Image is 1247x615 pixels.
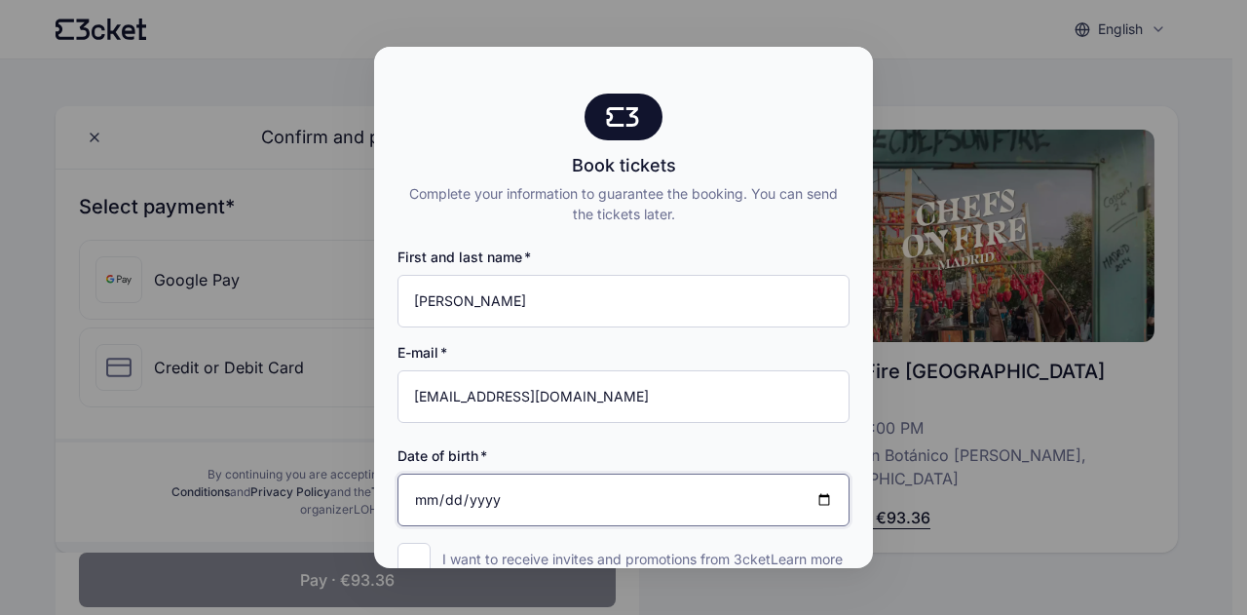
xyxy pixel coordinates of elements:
input: E-mail [397,370,850,423]
p: I want to receive invites and promotions from 3cket [442,550,843,569]
label: Date of birth [397,446,487,466]
label: E-mail [397,343,447,363]
input: First and last name [397,275,850,327]
div: Complete your information to guarantee the booking. You can send the tickets later. [397,183,850,224]
label: First and last name [397,248,531,267]
span: Learn more [771,550,843,569]
div: Book tickets [397,152,850,179]
input: Date of birth [397,474,850,526]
